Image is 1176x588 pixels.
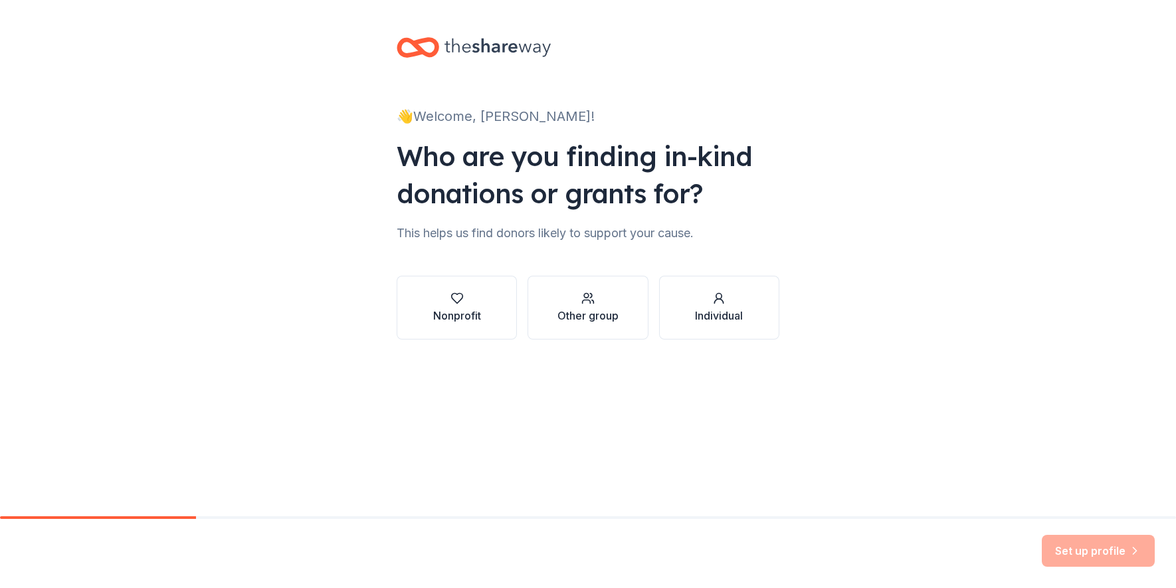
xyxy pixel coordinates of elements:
div: Other group [557,308,619,324]
div: Who are you finding in-kind donations or grants for? [397,138,779,212]
div: Nonprofit [433,308,481,324]
button: Nonprofit [397,276,517,340]
div: This helps us find donors likely to support your cause. [397,223,779,244]
button: Other group [528,276,648,340]
div: 👋 Welcome, [PERSON_NAME]! [397,106,779,127]
button: Individual [659,276,779,340]
div: Individual [695,308,743,324]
